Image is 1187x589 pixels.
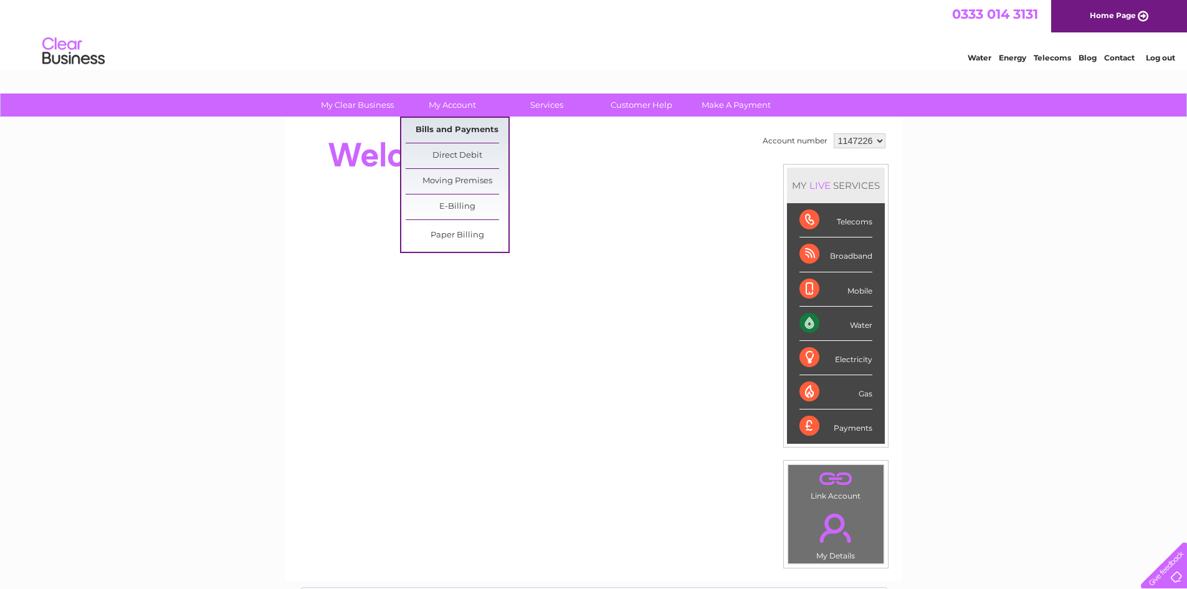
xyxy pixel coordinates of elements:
[799,409,872,443] div: Payments
[1034,53,1071,62] a: Telecoms
[952,6,1038,22] a: 0333 014 3131
[1146,53,1175,62] a: Log out
[406,169,508,194] a: Moving Premises
[406,143,508,168] a: Direct Debit
[760,130,831,151] td: Account number
[300,7,889,60] div: Clear Business is a trading name of Verastar Limited (registered in [GEOGRAPHIC_DATA] No. 3667643...
[791,468,880,490] a: .
[1079,53,1097,62] a: Blog
[406,223,508,248] a: Paper Billing
[968,53,991,62] a: Water
[799,237,872,272] div: Broadband
[685,93,788,117] a: Make A Payment
[791,506,880,550] a: .
[807,180,833,191] div: LIVE
[495,93,598,117] a: Services
[787,168,885,203] div: MY SERVICES
[401,93,503,117] a: My Account
[799,341,872,375] div: Electricity
[590,93,693,117] a: Customer Help
[799,375,872,409] div: Gas
[799,203,872,237] div: Telecoms
[406,118,508,143] a: Bills and Payments
[788,464,884,504] td: Link Account
[999,53,1026,62] a: Energy
[1104,53,1135,62] a: Contact
[306,93,409,117] a: My Clear Business
[799,307,872,341] div: Water
[42,32,105,70] img: logo.png
[406,194,508,219] a: E-Billing
[799,272,872,307] div: Mobile
[788,503,884,564] td: My Details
